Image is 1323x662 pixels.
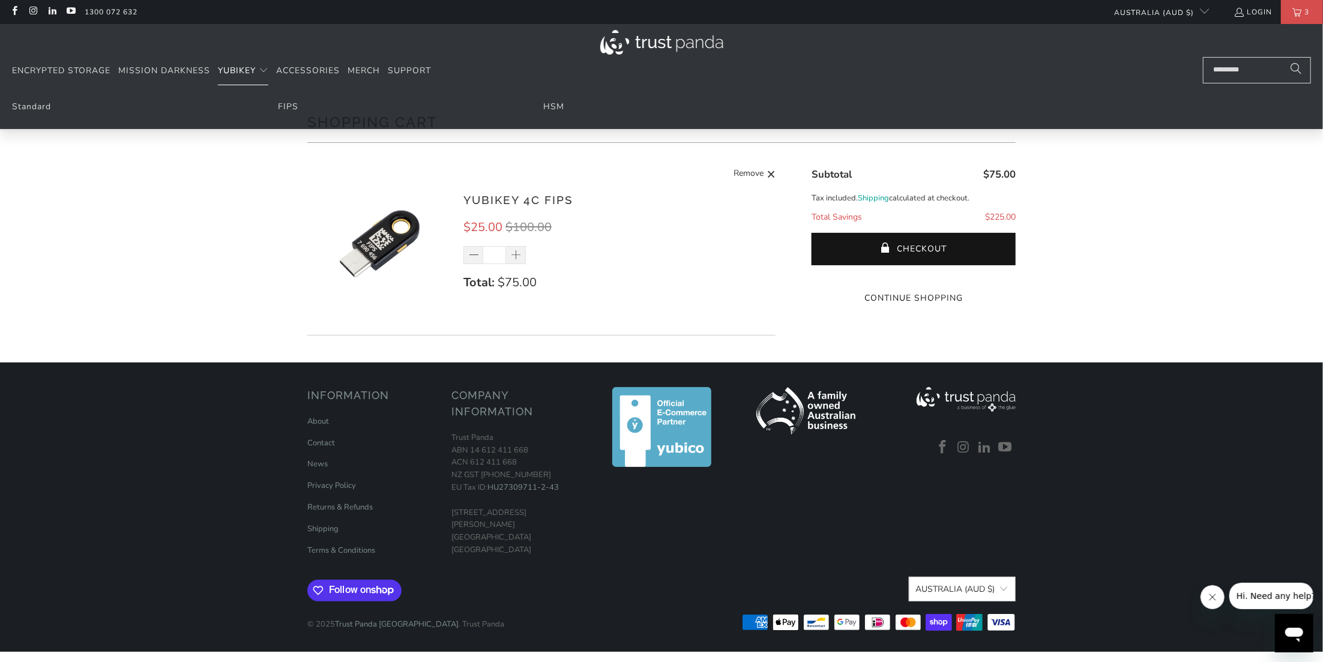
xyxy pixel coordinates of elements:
[12,65,110,76] span: Encrypted Storage
[463,219,502,235] span: $25.00
[812,292,1016,305] a: Continue Shopping
[976,440,994,456] a: Trust Panda Australia on LinkedIn
[218,65,256,76] span: YubiKey
[1281,57,1311,83] button: Search
[1234,5,1272,19] a: Login
[451,432,583,556] p: Trust Panda ABN 14 612 411 668 ACN 612 411 668 NZ GST [PHONE_NUMBER] EU Tax ID: [STREET_ADDRESS][...
[934,440,952,456] a: Trust Panda Australia on Facebook
[463,274,495,290] strong: Total:
[600,30,723,55] img: Trust Panda Australia
[7,8,86,18] span: Hi. Need any help?
[983,167,1016,181] span: $75.00
[348,65,380,76] span: Merch
[278,101,298,112] a: FIPS
[955,440,973,456] a: Trust Panda Australia on Instagram
[307,416,329,427] a: About
[1229,583,1313,609] iframe: Message from company
[12,101,51,112] a: Standard
[1201,585,1225,609] iframe: Close message
[734,167,764,182] span: Remove
[487,482,559,493] a: HU27309711-2-43
[307,480,356,491] a: Privacy Policy
[388,65,431,76] span: Support
[276,65,340,76] span: Accessories
[812,233,1016,265] button: Checkout
[218,57,268,85] summary: YubiKey
[463,193,573,206] a: YubiKey 4C FIPS
[1203,57,1311,83] input: Search...
[348,57,380,85] a: Merch
[1275,614,1313,652] iframe: Button to launch messaging window
[858,192,889,205] a: Shipping
[118,65,210,76] span: Mission Darkness
[307,523,339,534] a: Shipping
[307,502,373,513] a: Returns & Refunds
[335,619,459,630] a: Trust Panda [GEOGRAPHIC_DATA]
[307,545,375,556] a: Terms & Conditions
[812,211,862,223] span: Total Savings
[9,7,19,17] a: Trust Panda Australia on Facebook
[812,192,1016,205] p: Tax included. calculated at checkout.
[498,274,537,290] span: $75.00
[28,7,38,17] a: Trust Panda Australia on Instagram
[307,173,451,317] img: YubiKey 4C FIPS
[12,57,110,85] a: Encrypted Storage
[544,101,565,112] a: HSM
[505,219,552,235] span: $100.00
[276,57,340,85] a: Accessories
[388,57,431,85] a: Support
[985,211,1016,223] span: $225.00
[307,606,504,631] p: © 2025 . Trust Panda
[118,57,210,85] a: Mission Darkness
[812,167,852,181] span: Subtotal
[85,5,137,19] a: 1300 072 632
[734,167,776,182] a: Remove
[909,577,1016,601] button: Australia (AUD $)
[12,57,431,85] nav: Translation missing: en.navigation.header.main_nav
[307,438,335,448] a: Contact
[47,7,57,17] a: Trust Panda Australia on LinkedIn
[307,459,328,469] a: News
[65,7,76,17] a: Trust Panda Australia on YouTube
[996,440,1014,456] a: Trust Panda Australia on YouTube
